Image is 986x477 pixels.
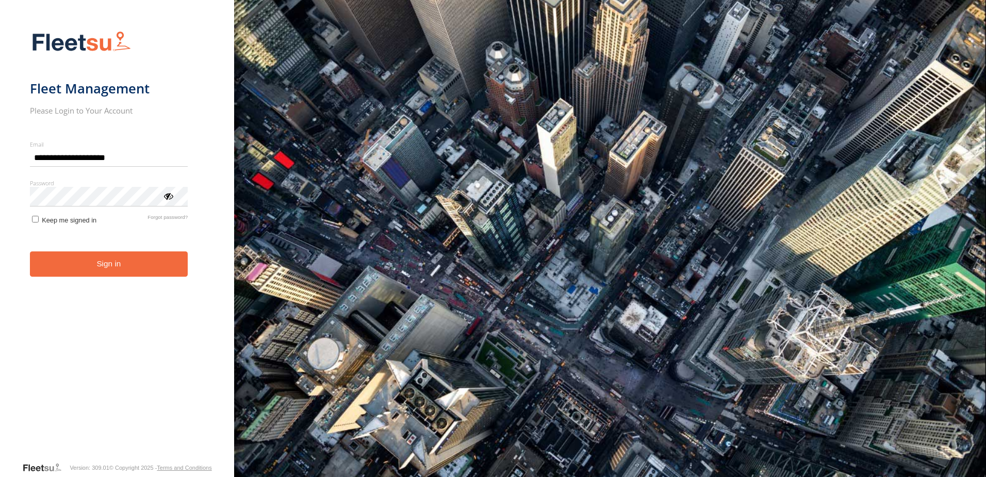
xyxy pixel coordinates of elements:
form: main [30,25,205,462]
a: Visit our Website [22,463,70,473]
img: Fleetsu [30,29,133,55]
button: Sign in [30,251,188,277]
input: Keep me signed in [32,216,39,222]
label: Email [30,140,188,148]
a: Terms and Conditions [157,465,211,471]
div: © Copyright 2025 - [109,465,212,471]
a: Forgot password? [147,214,188,224]
h2: Please Login to Your Account [30,105,188,116]
div: ViewPassword [163,190,173,201]
span: Keep me signed in [42,216,96,224]
div: Version: 309.01 [70,465,109,471]
h1: Fleet Management [30,80,188,97]
label: Password [30,179,188,187]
